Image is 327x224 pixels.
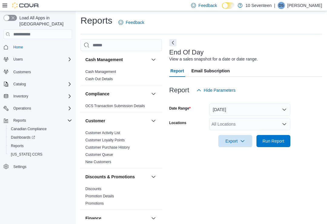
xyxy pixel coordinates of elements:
div: Cash Management [81,68,162,85]
span: Canadian Compliance [8,125,72,133]
button: Export [218,135,252,147]
a: Dashboards [6,133,74,142]
input: Dark Mode [222,2,235,9]
a: Home [11,44,25,51]
a: Promotion Details [85,194,114,198]
span: Customers [11,68,72,75]
h3: Finance [85,215,101,221]
span: [US_STATE] CCRS [11,152,42,157]
button: Inventory [1,92,74,100]
p: | [274,2,275,9]
button: Cash Management [150,56,157,63]
h3: Compliance [85,91,109,97]
a: Promotions [85,201,104,206]
button: Operations [11,105,34,112]
a: Customer Loyalty Points [85,138,125,142]
button: Next [169,39,177,46]
span: Inventory [13,94,28,99]
button: Catalog [1,80,74,88]
button: Reports [11,117,28,124]
a: OCS Transaction Submission Details [85,104,145,108]
p: 10 Seventeen [246,2,272,9]
span: Users [13,57,23,62]
a: Settings [11,163,29,170]
span: Email Subscription [191,65,230,77]
button: Hide Parameters [194,84,238,96]
a: Customer Purchase History [85,145,130,150]
h3: End Of Day [169,49,204,56]
button: Reports [6,142,74,150]
div: Dave Seegar [278,2,285,9]
span: Dashboards [8,134,72,141]
h3: Cash Management [85,57,123,63]
button: Compliance [85,91,149,97]
span: DS [279,2,284,9]
a: New Customers [85,160,111,164]
span: Reports [11,143,24,148]
span: Dashboards [11,135,35,140]
a: Cash Management [85,70,116,74]
span: Feedback [198,2,217,8]
a: Customers [11,68,33,76]
img: Cova [12,2,39,8]
a: Customer Queue [85,153,113,157]
span: Home [13,45,23,50]
a: Cash Out Details [85,77,113,81]
button: Cash Management [85,57,149,63]
button: Finance [150,215,157,222]
a: Feedback [116,16,147,28]
span: Settings [11,163,72,170]
button: Customer [150,117,157,124]
a: Dashboards [8,134,38,141]
span: Reports [13,118,26,123]
span: Operations [11,105,72,112]
span: Inventory [11,93,72,100]
span: Home [11,43,72,51]
span: Report [170,65,184,77]
span: Catalog [11,81,72,88]
div: View a sales snapshot for a date or date range. [169,56,258,62]
button: Canadian Compliance [6,125,74,133]
button: Inventory [11,93,31,100]
a: Discounts [85,187,101,191]
button: Open list of options [282,122,287,127]
a: Reports [8,142,26,150]
span: Operations [13,106,31,111]
button: Run Report [256,135,290,147]
span: Reports [8,142,72,150]
button: Discounts & Promotions [85,174,149,180]
button: Compliance [150,90,157,97]
span: Load All Apps in [GEOGRAPHIC_DATA] [17,15,72,27]
label: Locations [169,120,187,125]
button: Settings [1,162,74,171]
button: Reports [1,116,74,125]
button: [US_STATE] CCRS [6,150,74,159]
div: Customer [81,129,162,168]
button: Operations [1,104,74,113]
h3: Report [169,87,189,94]
button: Catalog [11,81,28,88]
span: Settings [13,164,26,169]
button: Discounts & Promotions [150,173,157,180]
p: [PERSON_NAME] [287,2,322,9]
button: Users [1,55,74,64]
div: Compliance [81,102,162,112]
span: Reports [11,117,72,124]
span: Users [11,56,72,63]
button: Home [1,43,74,51]
button: Customer [85,118,149,124]
button: Customers [1,67,74,76]
span: Customers [13,70,31,74]
button: [DATE] [209,104,290,116]
span: Run Report [263,138,284,144]
label: Date Range [169,106,191,111]
button: Users [11,56,25,63]
h3: Customer [85,118,105,124]
span: Feedback [126,19,144,25]
a: Canadian Compliance [8,125,49,133]
span: Catalog [13,82,26,87]
h1: Reports [81,15,112,27]
nav: Complex example [4,40,72,187]
button: Finance [85,215,149,221]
